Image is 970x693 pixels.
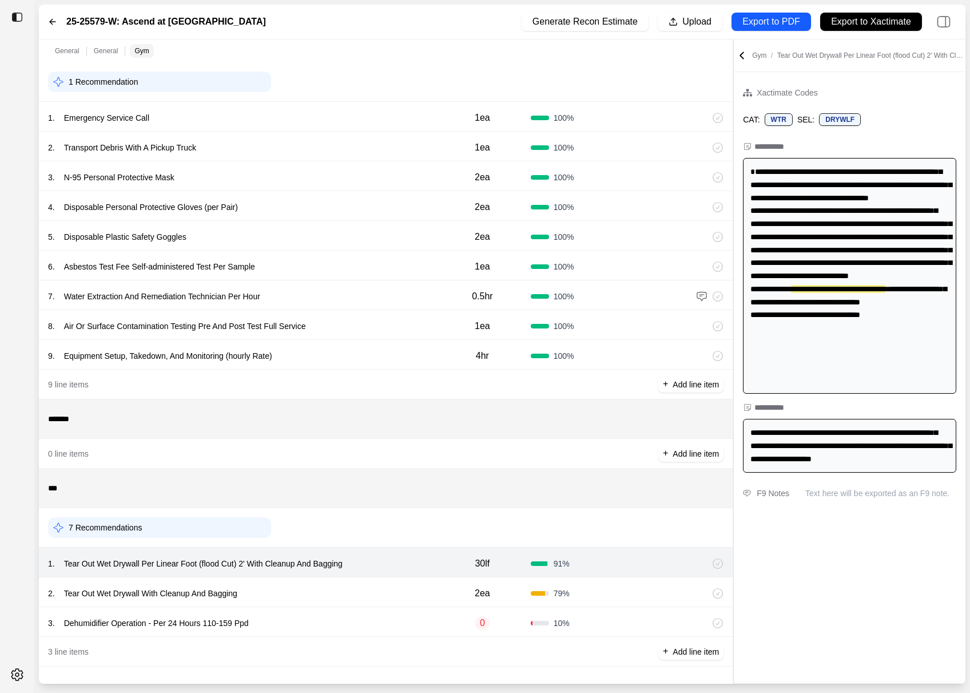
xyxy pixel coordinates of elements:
span: 10 % [554,617,570,629]
p: Tear Out Wet Drywall Per Linear Foot (flood Cut) 2' With Cleanup And Bagging [59,556,347,572]
p: Export to PDF [742,15,800,29]
p: General [55,46,79,56]
p: 5 . [48,231,55,243]
span: 91 % [554,558,570,569]
p: CAT: [743,114,760,125]
p: 8 . [48,320,55,332]
span: 100 % [554,201,574,213]
p: 1ea [475,260,490,274]
p: 2ea [475,200,490,214]
p: + [663,645,668,658]
p: Disposable Plastic Safety Goggles [59,229,191,245]
div: WTR [765,113,793,126]
p: 3 line items [48,646,89,658]
p: 6 . [48,261,55,272]
p: 0 [475,616,490,630]
span: / [767,52,777,60]
p: General [94,46,118,56]
span: 100 % [554,350,574,362]
img: comment [743,490,751,497]
span: 100 % [554,142,574,153]
p: Transport Debris With A Pickup Truck [59,140,201,156]
p: 9 line items [48,379,89,390]
p: 7 . [48,291,55,302]
p: Dehumidifier Operation - Per 24 Hours 110-159 Ppd [59,615,253,631]
button: Export to PDF [732,13,811,31]
div: DRYWLF [819,113,861,126]
p: 2 . [48,142,55,153]
span: 100 % [554,112,574,124]
p: Emergency Service Call [59,110,154,126]
p: 0 line items [48,448,89,460]
div: F9 Notes [757,486,789,500]
p: 9 . [48,350,55,362]
p: Air Or Surface Contamination Testing Pre And Post Test Full Service [59,318,311,334]
label: 25-25579-W: Ascend at [GEOGRAPHIC_DATA] [66,15,266,29]
span: 100 % [554,291,574,302]
button: Generate Recon Estimate [522,13,649,31]
p: Disposable Personal Protective Gloves (per Pair) [59,199,242,215]
p: + [663,378,668,391]
p: 1 . [48,112,55,124]
p: Add line item [673,448,719,460]
p: Text here will be exported as an F9 note. [805,488,956,499]
img: right-panel.svg [931,9,956,34]
span: 100 % [554,231,574,243]
p: + [663,447,668,460]
p: Generate Recon Estimate [532,15,638,29]
p: 2 . [48,588,55,599]
p: Gym [134,46,149,56]
span: 79 % [554,588,570,599]
p: 1 . [48,558,55,569]
p: Equipment Setup, Takedown, And Monitoring (hourly Rate) [59,348,277,364]
p: Asbestos Test Fee Self-administered Test Per Sample [59,259,260,275]
p: Tear Out Wet Drywall With Cleanup And Bagging [59,585,242,601]
p: Add line item [673,379,719,390]
img: toggle sidebar [11,11,23,23]
button: Export to Xactimate [820,13,922,31]
span: 100 % [554,261,574,272]
p: 2ea [475,587,490,600]
p: 7 Recommendations [69,522,142,533]
p: 30lf [475,557,490,571]
p: 3 . [48,172,55,183]
button: +Add line item [658,644,723,660]
img: comment [696,291,707,302]
button: +Add line item [658,377,723,393]
span: 100 % [554,320,574,332]
p: Upload [682,15,711,29]
span: 100 % [554,172,574,183]
p: SEL: [797,114,814,125]
p: Gym [752,51,963,60]
p: 0.5hr [472,290,492,303]
p: 1ea [475,319,490,333]
p: 3 . [48,617,55,629]
div: Xactimate Codes [757,86,818,100]
p: 1ea [475,111,490,125]
p: Add line item [673,646,719,658]
p: N-95 Personal Protective Mask [59,169,179,185]
p: 4hr [476,349,489,363]
p: 1 Recommendation [69,76,138,88]
p: 4 . [48,201,55,213]
button: Upload [658,13,722,31]
p: 2ea [475,171,490,184]
p: Water Extraction And Remediation Technician Per Hour [59,288,265,304]
p: 2ea [475,230,490,244]
button: +Add line item [658,446,723,462]
p: 1ea [475,141,490,155]
p: Export to Xactimate [831,15,911,29]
